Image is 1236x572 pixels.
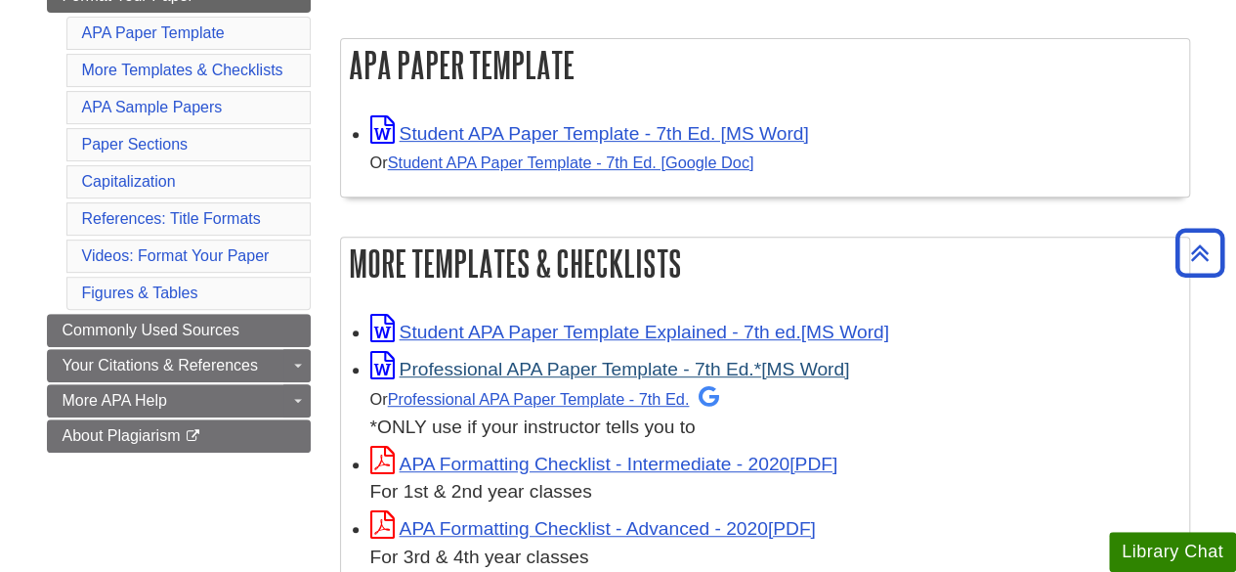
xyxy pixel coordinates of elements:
button: Library Chat [1109,532,1236,572]
h2: APA Paper Template [341,39,1189,91]
a: Student APA Paper Template - 7th Ed. [Google Doc] [388,154,754,171]
a: Your Citations & References [47,349,311,382]
a: APA Paper Template [82,24,225,41]
span: About Plagiarism [63,427,181,444]
a: Paper Sections [82,136,189,153]
a: Back to Top [1169,240,1231,266]
a: Link opens in new window [370,518,816,539]
a: Professional APA Paper Template - 7th Ed. [388,390,720,408]
i: This link opens in a new window [185,430,201,443]
div: For 1st & 2nd year classes [370,478,1179,506]
a: APA Sample Papers [82,99,223,115]
a: Link opens in new window [370,322,889,342]
div: *ONLY use if your instructor tells you to [370,384,1179,442]
a: References: Title Formats [82,210,261,227]
h2: More Templates & Checklists [341,238,1189,289]
span: Commonly Used Sources [63,322,239,338]
a: Videos: Format Your Paper [82,247,270,264]
span: More APA Help [63,392,167,409]
a: Commonly Used Sources [47,314,311,347]
a: Capitalization [82,173,176,190]
span: Your Citations & References [63,357,258,374]
a: More Templates & Checklists [82,62,283,78]
a: Link opens in new window [370,454,838,474]
a: Link opens in new window [370,123,809,144]
a: About Plagiarism [47,419,311,453]
a: More APA Help [47,384,311,418]
a: Figures & Tables [82,285,198,301]
small: Or [370,390,720,408]
div: For 3rd & 4th year classes [370,544,1179,572]
a: Link opens in new window [370,359,850,379]
small: Or [370,154,754,171]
